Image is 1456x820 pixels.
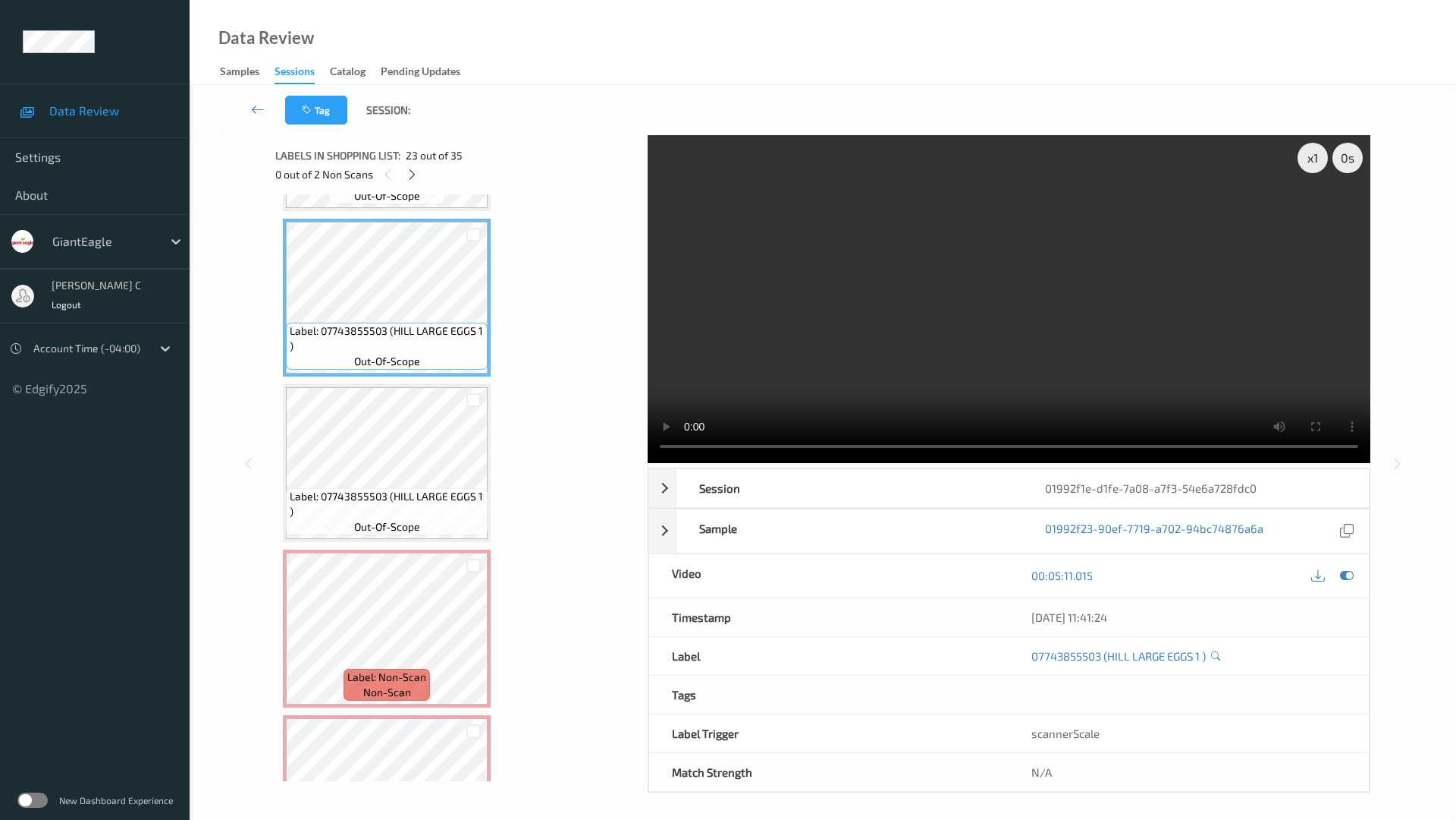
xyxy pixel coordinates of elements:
[381,61,475,83] a: Pending Updates
[290,489,484,519] span: Label: 07743855503 (HILL LARGE EGGS 1 )
[649,714,1009,752] div: Label Trigger
[363,685,411,700] span: non-scan
[275,148,400,163] span: Labels in shopping list:
[330,61,381,83] a: Catalog
[676,509,1023,553] div: Sample
[648,509,1370,553] div: Sample01992f23-90ef-7719-a702-94bc74876a6a
[275,64,315,84] div: Sessions
[275,61,330,84] a: Sessions
[381,64,460,83] div: Pending Updates
[649,598,1009,636] div: Timestamp
[406,148,463,163] span: 23 out of 35
[1031,610,1346,625] div: [DATE] 11:41:24
[676,469,1023,507] div: Session
[354,188,420,203] span: out-of-scope
[347,670,426,685] span: Label: Non-Scan
[1298,143,1328,173] div: x 1
[220,61,275,83] a: Samples
[1022,469,1369,507] div: 01992f1e-d1fe-7a08-a7f3-54e6a728fdc0
[1031,648,1206,664] a: 07743855503 (HILL LARGE EGGS 1 )
[649,554,1009,598] div: Video
[1009,714,1369,752] div: scannerScale
[649,753,1009,791] div: Match Strength
[1332,143,1363,173] div: 0 s
[290,323,484,354] span: Label: 07743855503 (HILL LARGE EGGS 1 )
[649,676,1009,714] div: Tags
[648,468,1370,508] div: Session01992f1e-d1fe-7a08-a7f3-54e6a728fdc0
[1045,521,1263,541] a: 01992f23-90ef-7719-a702-94bc74876a6a
[354,354,420,369] span: out-of-scope
[330,64,366,83] div: Catalog
[649,637,1009,675] div: Label
[366,102,410,118] span: Session:
[285,96,347,125] button: Tag
[354,519,420,535] span: out-of-scope
[275,165,637,184] div: 0 out of 2 Non Scans
[218,30,314,46] div: Data Review
[220,64,259,83] div: Samples
[1009,753,1369,791] div: N/A
[1031,568,1093,583] a: 00:05:11.015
